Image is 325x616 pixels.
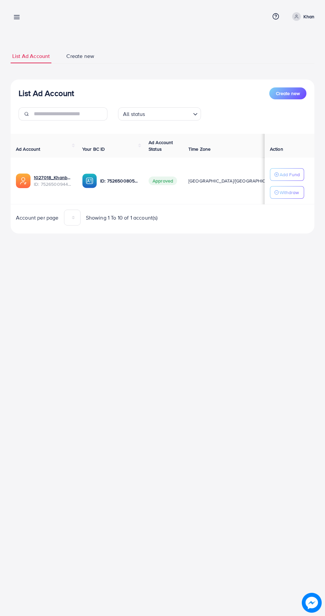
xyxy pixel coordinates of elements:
[34,174,72,188] div: <span class='underline'>1027018_Khanbhia_1752400071646</span></br>7526500944935256080
[270,168,304,181] button: Add Fund
[290,12,314,21] a: Khan
[118,107,201,121] div: Search for option
[149,177,177,185] span: Approved
[270,186,304,199] button: Withdraw
[302,593,322,613] img: image
[16,174,31,188] img: ic-ads-acc.e4c84228.svg
[82,146,105,152] span: Your BC ID
[66,52,94,60] span: Create new
[280,171,300,179] p: Add Fund
[149,139,173,152] span: Ad Account Status
[270,146,283,152] span: Action
[188,178,281,184] span: [GEOGRAPHIC_DATA]/[GEOGRAPHIC_DATA]
[147,108,190,119] input: Search for option
[269,87,306,99] button: Create new
[280,188,299,196] p: Withdraw
[122,109,147,119] span: All status
[34,174,72,181] a: 1027018_Khanbhia_1752400071646
[188,146,211,152] span: Time Zone
[34,181,72,187] span: ID: 7526500944935256080
[100,177,138,185] p: ID: 7526500805902909457
[82,174,97,188] img: ic-ba-acc.ded83a64.svg
[16,146,40,152] span: Ad Account
[303,13,314,21] p: Khan
[86,214,158,222] span: Showing 1 To 10 of 1 account(s)
[16,214,59,222] span: Account per page
[276,90,300,97] span: Create new
[19,88,74,98] h3: List Ad Account
[12,52,50,60] span: List Ad Account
